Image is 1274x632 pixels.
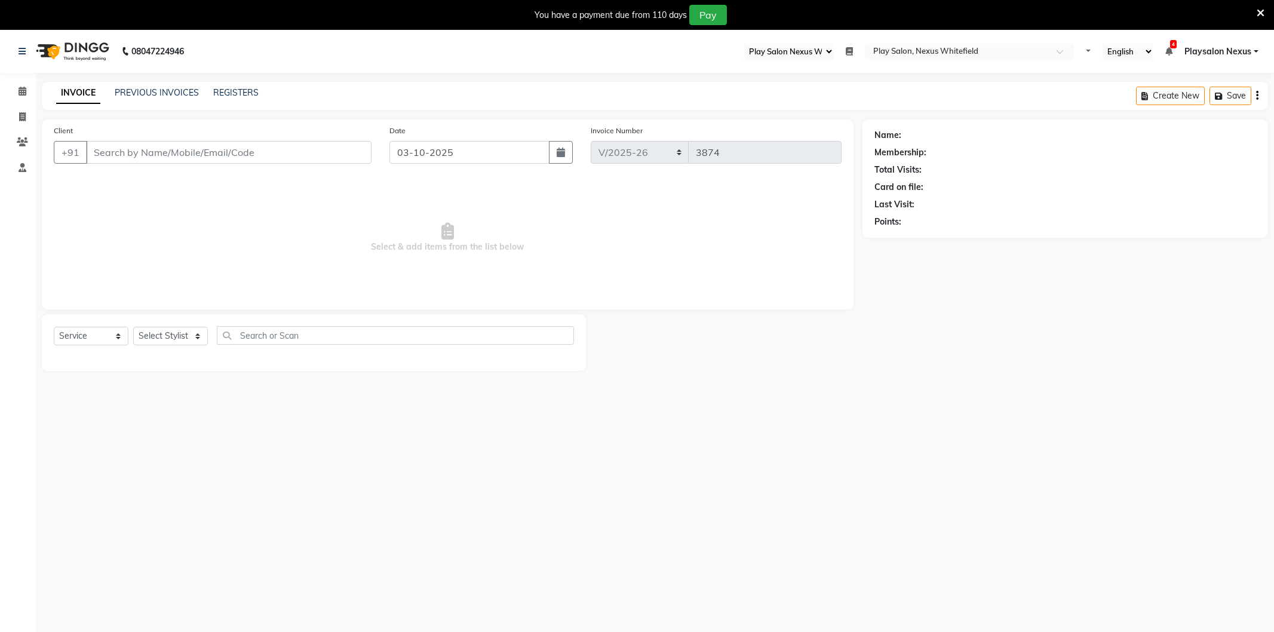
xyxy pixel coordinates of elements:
div: Total Visits: [874,164,922,176]
input: Search or Scan [217,326,574,345]
span: Select & add items from the list below [54,178,842,297]
img: logo [30,35,112,68]
a: PREVIOUS INVOICES [115,87,199,98]
label: Client [54,125,73,136]
div: Points: [874,216,901,228]
label: Date [389,125,406,136]
button: Save [1209,87,1251,105]
input: Search by Name/Mobile/Email/Code [86,141,372,164]
div: Name: [874,129,901,142]
div: You have a payment due from 110 days [535,9,687,22]
button: +91 [54,141,87,164]
a: INVOICE [56,82,100,104]
span: 4 [1170,40,1177,48]
button: Create New [1136,87,1205,105]
b: 08047224946 [131,35,184,68]
label: Invoice Number [591,125,643,136]
div: Card on file: [874,181,923,194]
button: Pay [689,5,727,25]
a: 4 [1165,46,1172,57]
a: REGISTERS [213,87,259,98]
div: Last Visit: [874,198,914,211]
span: Playsalon Nexus [1184,45,1251,58]
div: Membership: [874,146,926,159]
